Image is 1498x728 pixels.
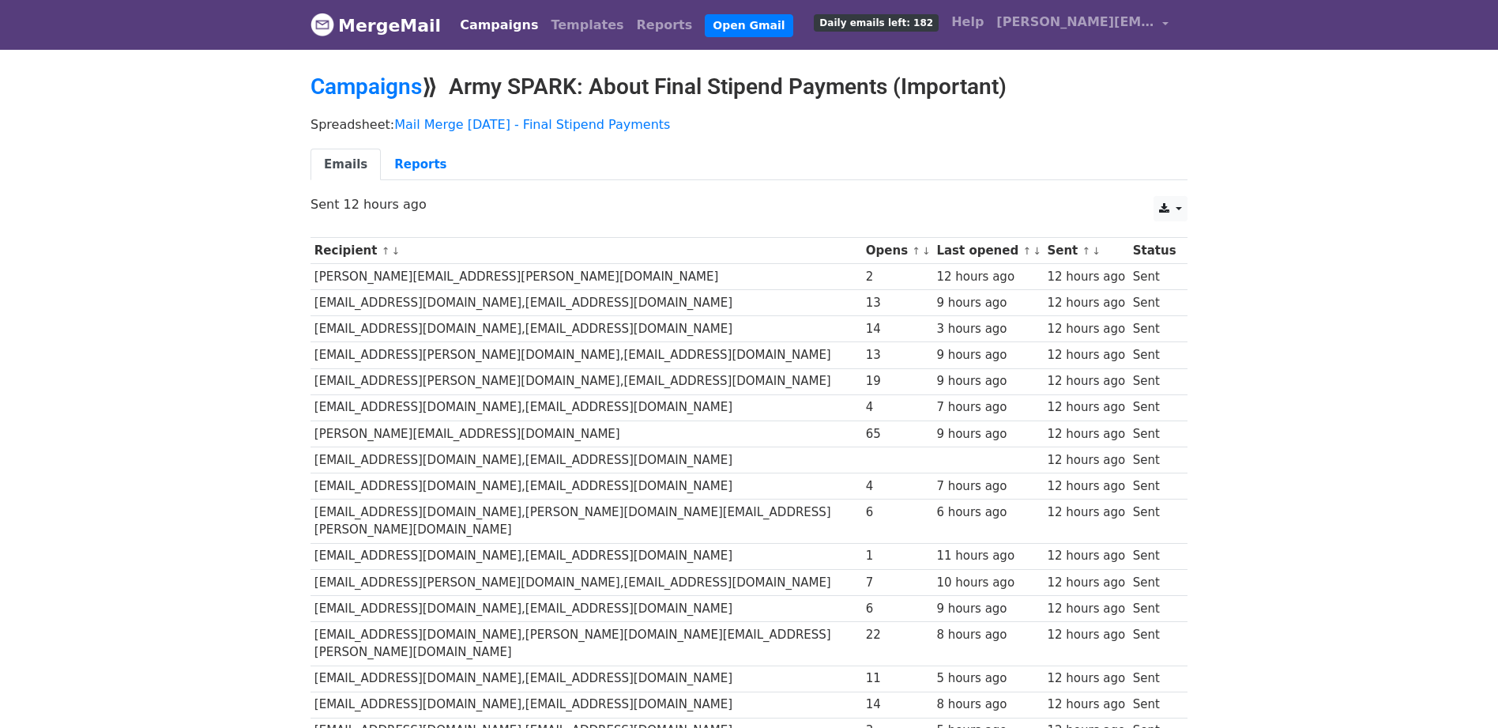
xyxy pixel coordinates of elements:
[1129,473,1180,499] td: Sent
[1129,569,1180,595] td: Sent
[1129,421,1180,447] td: Sent
[1129,692,1180,718] td: Sent
[990,6,1175,43] a: [PERSON_NAME][EMAIL_ADDRESS][PERSON_NAME][DOMAIN_NAME]
[866,294,929,312] div: 13
[1047,626,1125,644] div: 12 hours ago
[936,670,1039,688] div: 5 hours ago
[381,149,460,181] a: Reports
[866,574,929,592] div: 7
[544,9,630,41] a: Templates
[311,500,862,544] td: [EMAIL_ADDRESS][DOMAIN_NAME],[PERSON_NAME][DOMAIN_NAME][EMAIL_ADDRESS][PERSON_NAME][DOMAIN_NAME]
[1082,245,1091,257] a: ↑
[311,394,862,421] td: [EMAIL_ADDRESS][DOMAIN_NAME],[EMAIL_ADDRESS][DOMAIN_NAME]
[1129,316,1180,342] td: Sent
[705,14,792,37] a: Open Gmail
[1033,245,1041,257] a: ↓
[866,268,929,286] div: 2
[936,547,1039,565] div: 11 hours ago
[936,600,1039,618] div: 9 hours ago
[936,626,1039,644] div: 8 hours ago
[311,290,862,316] td: [EMAIL_ADDRESS][DOMAIN_NAME],[EMAIL_ADDRESS][DOMAIN_NAME]
[866,425,929,443] div: 65
[311,595,862,621] td: [EMAIL_ADDRESS][DOMAIN_NAME],[EMAIL_ADDRESS][DOMAIN_NAME]
[311,666,862,692] td: [EMAIL_ADDRESS][DOMAIN_NAME],[EMAIL_ADDRESS][DOMAIN_NAME]
[311,569,862,595] td: [EMAIL_ADDRESS][PERSON_NAME][DOMAIN_NAME],[EMAIL_ADDRESS][DOMAIN_NAME]
[933,238,1044,264] th: Last opened
[1129,342,1180,368] td: Sent
[1129,238,1180,264] th: Status
[1129,368,1180,394] td: Sent
[311,316,862,342] td: [EMAIL_ADDRESS][DOMAIN_NAME],[EMAIL_ADDRESS][DOMAIN_NAME]
[866,670,929,688] div: 11
[1047,547,1125,565] div: 12 hours ago
[1047,346,1125,364] div: 12 hours ago
[1047,600,1125,618] div: 12 hours ago
[454,9,544,41] a: Campaigns
[1047,268,1125,286] div: 12 hours ago
[1419,652,1498,728] iframe: Chat Widget
[866,320,929,338] div: 14
[311,264,862,290] td: [PERSON_NAME][EMAIL_ADDRESS][PERSON_NAME][DOMAIN_NAME]
[866,504,929,522] div: 6
[866,626,929,644] div: 22
[1129,595,1180,621] td: Sent
[1047,398,1125,417] div: 12 hours ago
[936,477,1039,496] div: 7 hours ago
[1047,372,1125,390] div: 12 hours ago
[311,421,862,447] td: [PERSON_NAME][EMAIL_ADDRESS][DOMAIN_NAME]
[1022,245,1031,257] a: ↑
[936,696,1039,714] div: 8 hours ago
[1047,504,1125,522] div: 12 hours ago
[311,9,441,42] a: MergeMail
[311,149,381,181] a: Emails
[1129,447,1180,473] td: Sent
[1047,320,1125,338] div: 12 hours ago
[936,294,1039,312] div: 9 hours ago
[1129,394,1180,421] td: Sent
[311,543,862,569] td: [EMAIL_ADDRESS][DOMAIN_NAME],[EMAIL_ADDRESS][DOMAIN_NAME]
[311,13,334,36] img: MergeMail logo
[1047,670,1125,688] div: 12 hours ago
[1129,666,1180,692] td: Sent
[922,245,931,257] a: ↓
[1047,696,1125,714] div: 12 hours ago
[1047,294,1125,312] div: 12 hours ago
[311,447,862,473] td: [EMAIL_ADDRESS][DOMAIN_NAME],[EMAIL_ADDRESS][DOMAIN_NAME]
[945,6,990,38] a: Help
[1092,245,1101,257] a: ↓
[936,268,1039,286] div: 12 hours ago
[1044,238,1129,264] th: Sent
[936,320,1039,338] div: 3 hours ago
[866,696,929,714] div: 14
[311,116,1187,133] p: Spreadsheet:
[866,477,929,496] div: 4
[391,245,400,257] a: ↓
[814,14,939,32] span: Daily emails left: 182
[936,346,1039,364] div: 9 hours ago
[912,245,920,257] a: ↑
[936,425,1039,443] div: 9 hours ago
[996,13,1154,32] span: [PERSON_NAME][EMAIL_ADDRESS][PERSON_NAME][DOMAIN_NAME]
[936,504,1039,522] div: 6 hours ago
[1047,425,1125,443] div: 12 hours ago
[862,238,933,264] th: Opens
[807,6,945,38] a: Daily emails left: 182
[1047,574,1125,592] div: 12 hours ago
[866,346,929,364] div: 13
[866,398,929,417] div: 4
[311,473,862,499] td: [EMAIL_ADDRESS][DOMAIN_NAME],[EMAIL_ADDRESS][DOMAIN_NAME]
[311,342,862,368] td: [EMAIL_ADDRESS][PERSON_NAME][DOMAIN_NAME],[EMAIL_ADDRESS][DOMAIN_NAME]
[311,621,862,666] td: [EMAIL_ADDRESS][DOMAIN_NAME],[PERSON_NAME][DOMAIN_NAME][EMAIL_ADDRESS][PERSON_NAME][DOMAIN_NAME]
[936,398,1039,417] div: 7 hours ago
[311,74,1187,100] h2: ⟫ Army SPARK: About Final Stipend Payments (Important)
[394,117,670,132] a: Mail Merge [DATE] - Final Stipend Payments
[1047,477,1125,496] div: 12 hours ago
[1047,451,1125,470] div: 12 hours ago
[866,372,929,390] div: 19
[382,245,390,257] a: ↑
[936,574,1039,592] div: 10 hours ago
[866,547,929,565] div: 1
[1129,500,1180,544] td: Sent
[1129,543,1180,569] td: Sent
